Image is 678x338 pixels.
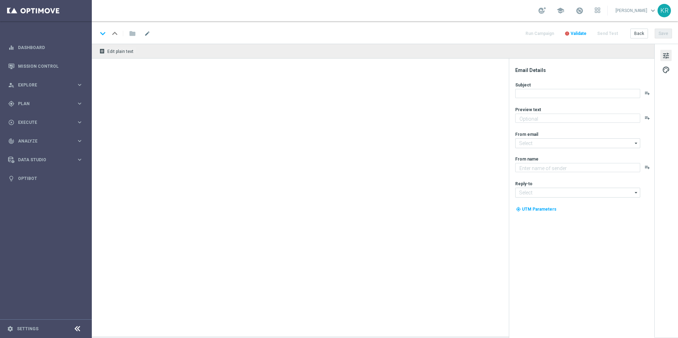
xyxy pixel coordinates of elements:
[8,82,83,88] button: person_search Explore keyboard_arrow_right
[76,119,83,126] i: keyboard_arrow_right
[565,31,570,36] i: error
[107,49,133,54] span: Edit plain text
[660,64,672,75] button: palette
[655,29,672,38] button: Save
[18,139,76,143] span: Analyze
[8,157,83,163] button: Data Studio keyboard_arrow_right
[8,82,76,88] div: Explore
[8,57,83,76] div: Mission Control
[515,132,538,137] label: From email
[76,100,83,107] i: keyboard_arrow_right
[144,30,150,37] span: mode_edit
[8,45,83,50] button: equalizer Dashboard
[662,51,670,60] span: tune
[8,169,83,188] div: Optibot
[564,29,588,38] button: error Validate
[515,138,640,148] input: Select
[76,82,83,88] i: keyboard_arrow_right
[516,207,521,212] i: my_location
[8,38,83,57] div: Dashboard
[8,44,14,51] i: equalizer
[99,48,105,54] i: receipt
[515,181,533,187] label: Reply-to
[658,4,671,17] div: KR
[8,64,83,69] button: Mission Control
[644,164,650,170] button: playlist_add
[17,327,38,331] a: Settings
[8,119,76,126] div: Execute
[8,101,14,107] i: gps_fixed
[8,101,83,107] button: gps_fixed Plan keyboard_arrow_right
[8,176,83,181] button: lightbulb Optibot
[18,83,76,87] span: Explore
[8,119,14,126] i: play_circle_outline
[76,156,83,163] i: keyboard_arrow_right
[515,188,640,198] input: Select
[97,47,137,56] button: receipt Edit plain text
[660,50,672,61] button: tune
[644,115,650,121] button: playlist_add
[18,158,76,162] span: Data Studio
[649,7,657,14] span: keyboard_arrow_down
[18,38,83,57] a: Dashboard
[8,157,76,163] div: Data Studio
[18,169,83,188] a: Optibot
[633,139,640,148] i: arrow_drop_down
[522,207,557,212] span: UTM Parameters
[18,102,76,106] span: Plan
[515,156,539,162] label: From name
[644,90,650,96] button: playlist_add
[97,28,108,39] i: keyboard_arrow_down
[18,57,83,76] a: Mission Control
[8,138,83,144] button: track_changes Analyze keyboard_arrow_right
[76,138,83,144] i: keyboard_arrow_right
[515,67,654,73] div: Email Details
[8,120,83,125] button: play_circle_outline Execute keyboard_arrow_right
[18,120,76,125] span: Execute
[8,101,76,107] div: Plan
[515,205,557,213] button: my_location UTM Parameters
[571,31,587,36] span: Validate
[557,7,564,14] span: school
[615,5,658,16] a: [PERSON_NAME]keyboard_arrow_down
[633,188,640,197] i: arrow_drop_down
[515,107,541,113] label: Preview text
[515,82,531,88] label: Subject
[8,82,14,88] i: person_search
[8,175,14,182] i: lightbulb
[630,29,648,38] button: Back
[8,138,14,144] i: track_changes
[662,65,670,74] span: palette
[7,326,13,332] i: settings
[8,138,76,144] div: Analyze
